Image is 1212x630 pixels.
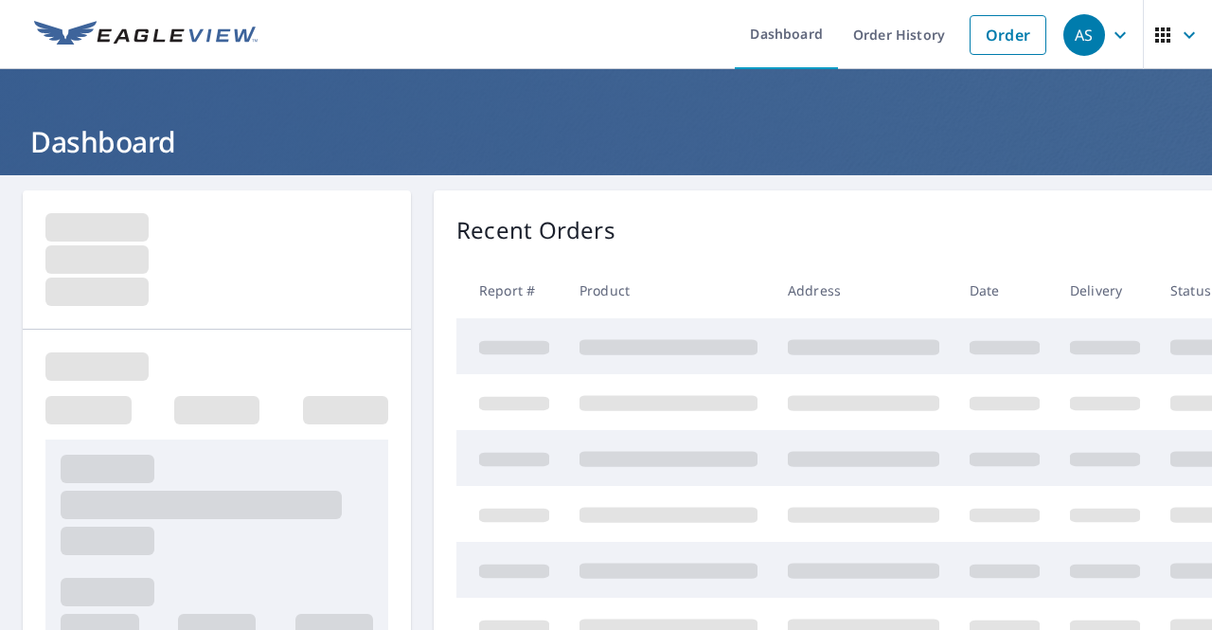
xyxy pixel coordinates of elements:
div: AS [1063,14,1105,56]
a: Order [970,15,1046,55]
th: Delivery [1055,262,1155,318]
img: EV Logo [34,21,258,49]
th: Date [954,262,1055,318]
th: Report # [456,262,564,318]
th: Product [564,262,773,318]
h1: Dashboard [23,122,1189,161]
th: Address [773,262,954,318]
p: Recent Orders [456,213,615,247]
